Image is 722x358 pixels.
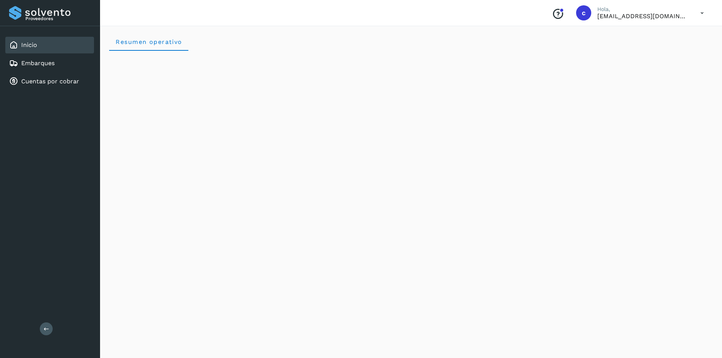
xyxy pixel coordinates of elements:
span: Resumen operativo [115,38,182,45]
a: Inicio [21,41,37,48]
div: Cuentas por cobrar [5,73,94,90]
div: Inicio [5,37,94,53]
p: Hola, [597,6,688,13]
p: Proveedores [25,16,91,21]
a: Cuentas por cobrar [21,78,79,85]
a: Embarques [21,59,55,67]
div: Embarques [5,55,94,72]
p: cuentas3@enlacesmet.com.mx [597,13,688,20]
